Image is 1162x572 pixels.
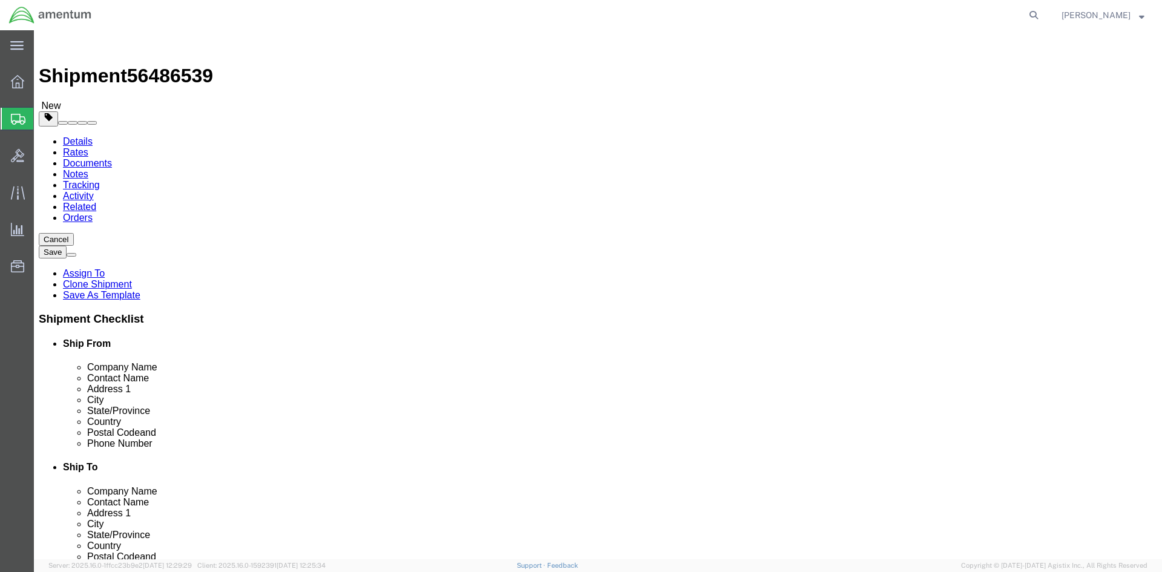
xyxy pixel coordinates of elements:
[197,562,326,569] span: Client: 2025.16.0-1592391
[277,562,326,569] span: [DATE] 12:25:34
[34,30,1162,559] iframe: FS Legacy Container
[547,562,578,569] a: Feedback
[517,562,547,569] a: Support
[1062,8,1131,22] span: Jessica White
[961,560,1147,571] span: Copyright © [DATE]-[DATE] Agistix Inc., All Rights Reserved
[143,562,192,569] span: [DATE] 12:29:29
[8,6,92,24] img: logo
[48,562,192,569] span: Server: 2025.16.0-1ffcc23b9e2
[1061,8,1145,22] button: [PERSON_NAME]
